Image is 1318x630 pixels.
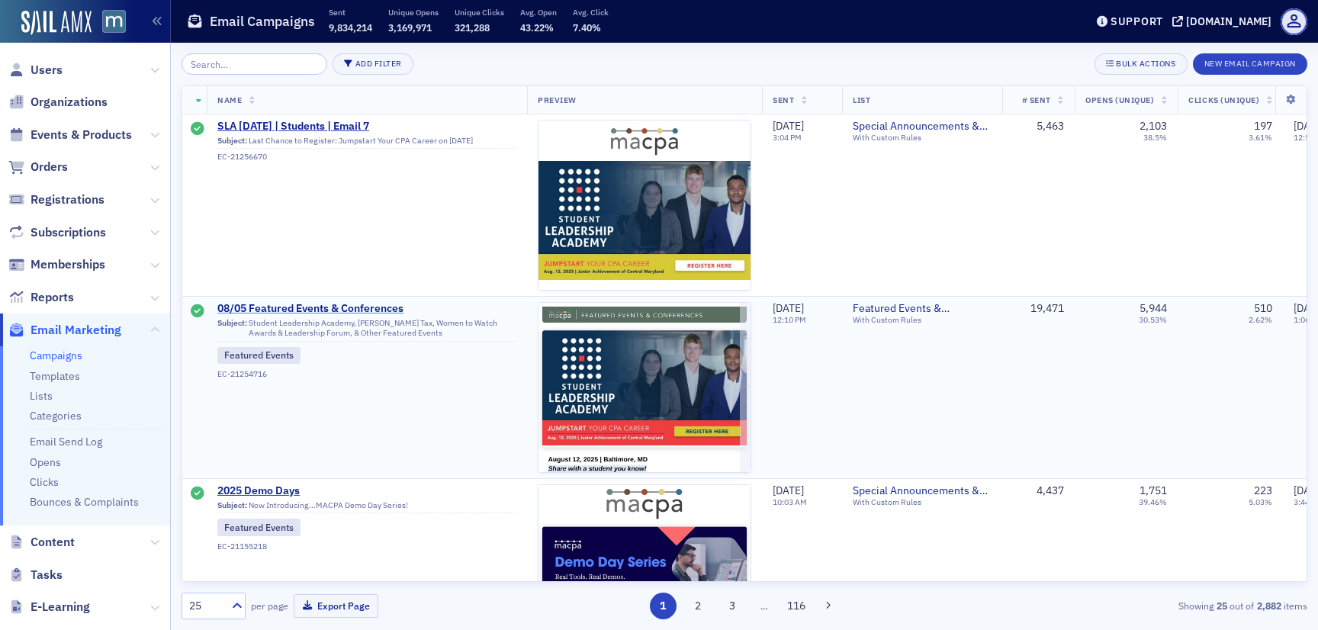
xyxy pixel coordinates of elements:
[455,21,490,34] span: 321,288
[30,389,53,403] a: Lists
[538,95,577,105] span: Preview
[573,21,601,34] span: 7.40%
[8,62,63,79] a: Users
[773,497,807,507] time: 10:03 AM
[217,95,242,105] span: Name
[251,599,288,612] label: per page
[30,435,102,448] a: Email Send Log
[1139,497,1167,507] div: 39.46%
[31,567,63,583] span: Tasks
[1111,14,1163,28] div: Support
[1013,484,1064,498] div: 4,437
[455,7,504,18] p: Unique Clicks
[31,94,108,111] span: Organizations
[1214,599,1230,612] strong: 25
[92,10,126,36] a: View Homepage
[853,120,992,133] a: Special Announcements & Special Event Invitations
[1143,133,1167,143] div: 38.5%
[684,593,711,619] button: 2
[31,256,105,273] span: Memberships
[217,542,516,551] div: EC-21155218
[217,302,516,316] a: 08/05 Featured Events & Conferences
[31,191,104,208] span: Registrations
[8,256,105,273] a: Memberships
[329,7,372,18] p: Sent
[8,534,75,551] a: Content
[31,224,106,241] span: Subscriptions
[8,599,90,616] a: E-Learning
[1249,315,1272,325] div: 2.62%
[217,500,247,510] span: Subject:
[1013,302,1064,316] div: 19,471
[217,519,301,535] div: Featured Events
[31,62,63,79] span: Users
[30,409,82,423] a: Categories
[1172,16,1277,27] button: [DOMAIN_NAME]
[1193,56,1307,69] a: New Email Campaign
[217,136,516,149] div: Last Chance to Register: Jumpstart Your CPA Career on [DATE]
[853,484,992,498] a: Special Announcements & Special Event Invitations
[30,495,139,509] a: Bounces & Complaints
[1022,95,1051,105] span: # Sent
[1254,484,1272,498] div: 223
[1085,95,1154,105] span: Opens (Unique)
[1095,53,1187,75] button: Bulk Actions
[520,21,554,34] span: 43.22%
[210,12,315,31] h1: Email Campaigns
[773,132,802,143] time: 3:04 PM
[189,598,223,614] div: 25
[754,599,775,612] span: …
[773,301,804,315] span: [DATE]
[1013,120,1064,133] div: 5,463
[1249,497,1272,507] div: 5.03%
[31,159,68,175] span: Orders
[853,315,992,325] div: With Custom Rules
[1254,599,1284,612] strong: 2,882
[573,7,609,18] p: Avg. Click
[217,484,516,498] a: 2025 Demo Days
[294,594,378,618] button: Export Page
[388,7,439,18] p: Unique Opens
[773,484,804,497] span: [DATE]
[783,593,810,619] button: 116
[31,289,74,306] span: Reports
[30,455,61,469] a: Opens
[773,314,806,325] time: 12:10 PM
[853,133,992,143] div: With Custom Rules
[1254,120,1272,133] div: 197
[31,534,75,551] span: Content
[853,95,870,105] span: List
[31,599,90,616] span: E-Learning
[217,500,516,514] div: Now Introducing...MACPA Demo Day Series!
[8,224,106,241] a: Subscriptions
[1188,95,1259,105] span: Clicks (Unique)
[21,11,92,35] a: SailAMX
[30,369,80,383] a: Templates
[333,53,413,75] button: Add Filter
[853,497,992,507] div: With Custom Rules
[650,593,677,619] button: 1
[182,53,327,75] input: Search…
[1140,120,1167,133] div: 2,103
[1140,302,1167,316] div: 5,944
[1254,302,1272,316] div: 510
[773,95,794,105] span: Sent
[217,120,516,133] a: SLA [DATE] | Students | Email 7
[8,289,74,306] a: Reports
[1139,315,1167,325] div: 30.53%
[520,7,557,18] p: Avg. Open
[217,136,247,146] span: Subject:
[773,119,804,133] span: [DATE]
[191,304,204,320] div: Sent
[1281,8,1307,35] span: Profile
[217,318,516,342] div: Student Leadership Academy, [PERSON_NAME] Tax, Women to Watch Awards & Leadership Forum, & Other ...
[217,152,516,162] div: EC-21256670
[30,349,82,362] a: Campaigns
[217,369,516,379] div: EC-21254716
[30,475,59,489] a: Clicks
[8,567,63,583] a: Tasks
